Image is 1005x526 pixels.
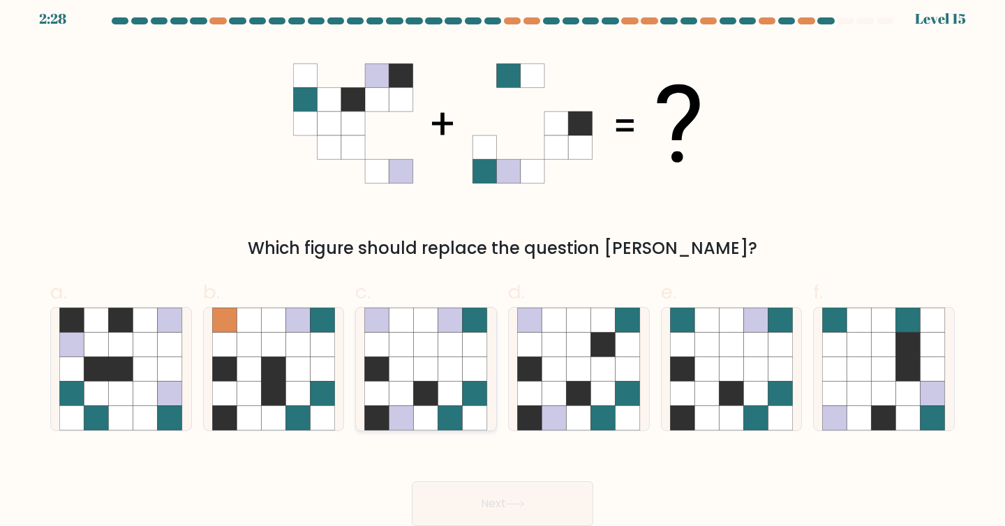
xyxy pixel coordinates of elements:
span: d. [508,278,525,306]
span: b. [203,278,220,306]
span: f. [813,278,823,306]
div: Level 15 [915,8,966,29]
span: a. [50,278,67,306]
div: Which figure should replace the question [PERSON_NAME]? [59,236,946,261]
button: Next [412,481,593,526]
span: c. [355,278,371,306]
div: 2:28 [39,8,66,29]
span: e. [661,278,676,306]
